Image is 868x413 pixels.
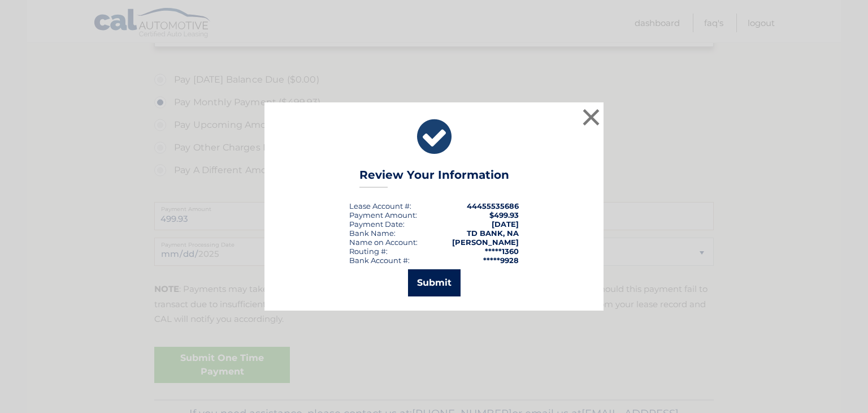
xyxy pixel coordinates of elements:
div: Bank Name: [349,229,396,238]
h3: Review Your Information [359,168,509,188]
strong: 44455535686 [467,201,519,210]
button: × [580,106,602,128]
button: Submit [408,269,461,296]
div: : [349,220,405,229]
strong: [PERSON_NAME] [452,238,519,247]
div: Routing #: [349,247,388,256]
div: Lease Account #: [349,201,411,210]
div: Name on Account: [349,238,418,247]
div: Bank Account #: [349,256,410,265]
span: [DATE] [492,220,519,229]
strong: TD BANK, NA [467,229,519,238]
span: $499.93 [489,210,519,220]
span: Payment Date [349,220,403,229]
div: Payment Amount: [349,210,417,220]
